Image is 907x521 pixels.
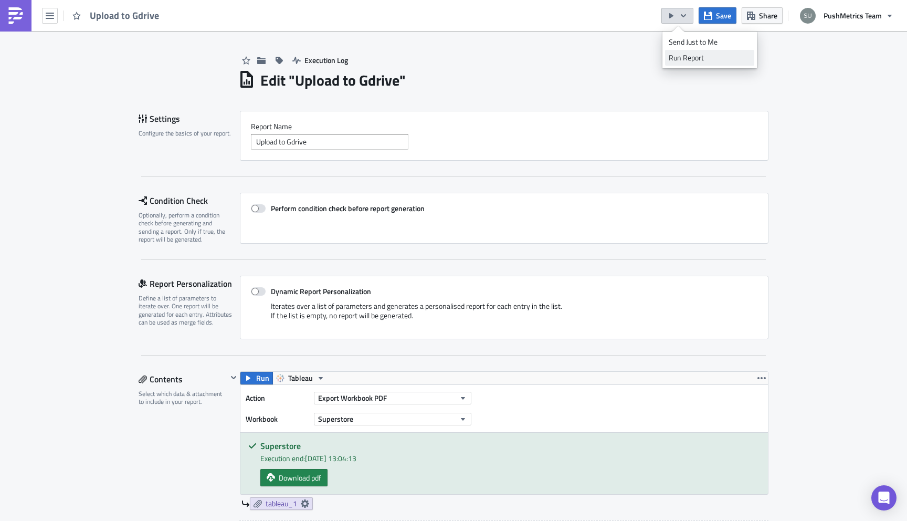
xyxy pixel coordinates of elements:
span: PushMetrics Team [824,10,882,21]
span: tableau_1 [266,499,297,508]
a: Download pdf [260,469,328,486]
div: Configure the basics of your report. [139,129,233,137]
button: Hide content [227,371,240,384]
a: tableau_1 [250,497,313,510]
label: Report Nam﻿e [251,122,757,131]
button: PushMetrics Team [794,4,899,27]
span: Execution Log [304,55,348,66]
div: Optionally, perform a condition check before generating and sending a report. Only if true, the r... [139,211,233,244]
div: Report Personalization [139,276,240,291]
strong: Perform condition check before report generation [271,203,425,214]
label: Action [246,390,309,406]
button: Run [240,372,273,384]
label: Workbook [246,411,309,427]
div: Iterates over a list of parameters and generates a personalised report for each entry in the list... [251,301,757,328]
span: Share [759,10,777,21]
button: Save [699,7,736,24]
div: Send Just to Me [669,37,751,47]
span: Run [256,372,269,384]
strong: Dynamic Report Personalization [271,286,371,297]
button: Execution Log [287,52,353,68]
div: Condition Check [139,193,240,209]
img: Avatar [799,7,817,25]
span: Tableau [288,372,313,384]
div: Settings [139,111,240,127]
div: Define a list of parameters to iterate over. One report will be generated for each entry. Attribu... [139,294,233,327]
div: Open Intercom Messenger [871,485,897,510]
button: Tableau [272,372,329,384]
button: Export Workbook PDF [314,392,471,404]
div: Execution end: [DATE] 13:04:13 [260,453,760,464]
span: Upload to Gdrive [90,9,160,22]
button: Superstore [314,413,471,425]
span: Download pdf [279,472,321,483]
button: Share [742,7,783,24]
span: Export Workbook PDF [318,392,387,403]
span: Save [716,10,731,21]
div: Select which data & attachment to include in your report. [139,390,227,406]
div: Contents [139,371,227,387]
h1: Edit " Upload to Gdrive " [260,71,406,90]
img: PushMetrics [7,7,24,24]
h5: Superstore [260,442,760,450]
span: Superstore [318,413,353,424]
div: Run Report [669,53,751,63]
